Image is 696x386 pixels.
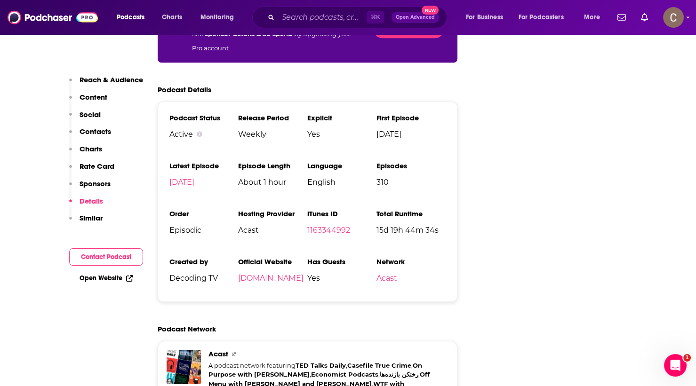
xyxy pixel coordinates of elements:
h3: Order [169,209,239,218]
button: Contacts [69,127,111,144]
span: , [418,370,420,378]
span: English [307,178,376,187]
p: See by upgrading your Pro account. [192,27,362,55]
span: 310 [376,178,446,187]
h3: Total Runtime [376,209,446,218]
a: Casefile True Crime [347,362,411,369]
span: For Business [466,11,503,24]
span: For Podcasters [519,11,564,24]
button: Show profile menu [663,7,684,28]
span: sponsor details & ad spend [205,30,294,38]
img: Podchaser - Follow, Share and Rate Podcasts [8,8,98,26]
span: Logged in as clay.bolton [663,7,684,28]
a: Open Website [80,274,133,282]
h3: Network [376,257,446,266]
h3: Created by [169,257,239,266]
span: Episodic [169,226,239,235]
p: Social [80,110,101,119]
span: Weekly [238,130,307,139]
span: Charts [162,11,182,24]
button: Contact Podcast [69,248,143,266]
p: Content [80,93,107,102]
iframe: Intercom live chat [664,354,687,377]
h3: Release Period [238,113,307,122]
a: [DATE] [169,178,194,187]
p: Similar [80,213,103,222]
h3: Episodes [376,161,446,170]
h3: Official Website [238,257,307,266]
h2: Podcast Details [158,85,211,94]
button: open menu [577,10,612,25]
p: Charts [80,144,102,153]
h3: Language [307,161,376,170]
a: Acast [376,274,397,283]
h2: Podcast Network [158,324,216,333]
span: Podcasts [117,11,144,24]
img: Off Menu with Ed Gamble and James Acaster [189,361,205,377]
span: Yes [307,274,376,283]
p: Rate Card [80,162,114,171]
button: open menu [512,10,577,25]
img: WTF with Marc Maron Podcast [160,370,176,386]
a: Acast [208,350,236,358]
span: Decoding TV [169,274,239,283]
span: More [584,11,600,24]
button: Sponsors [69,179,111,197]
span: 1 [683,354,691,362]
a: رختکن بازنده‌ها [380,370,418,378]
span: , [411,362,413,369]
div: Active [169,130,239,139]
img: On Purpose with Jay Shetty [192,347,207,363]
button: Social [69,110,101,127]
button: Charts [69,144,102,162]
input: Search podcasts, credits, & more... [278,10,367,25]
span: ⌘ K [367,11,384,24]
a: Acast [167,350,201,384]
h3: Latest Episode [169,161,239,170]
span: Open Advanced [396,15,435,20]
img: TED Talks Daily [164,343,180,359]
button: Rate Card [69,162,114,179]
p: Details [80,197,103,205]
h3: Hosting Provider [238,209,307,218]
span: New [422,6,439,15]
span: 15d 19h 44m 34s [376,226,446,235]
a: Show notifications dropdown [614,9,630,25]
button: Similar [69,213,103,231]
h3: Podcast Status [169,113,239,122]
a: [DOMAIN_NAME] [238,274,303,283]
h3: Explicit [307,113,376,122]
p: Sponsors [80,179,111,188]
h3: First Episode [376,113,446,122]
p: Reach & Audience [80,75,143,84]
img: رختکن بازنده‌ها [176,359,191,374]
img: Casefile True Crime [178,345,193,361]
a: Show notifications dropdown [637,9,652,25]
div: Search podcasts, credits, & more... [261,7,456,28]
span: Monitoring [200,11,234,24]
button: Open AdvancedNew [392,12,439,23]
a: Economist Podcasts [311,370,378,378]
button: Details [69,197,103,214]
button: Content [69,93,107,110]
h3: iTunes ID [307,209,376,218]
button: open menu [194,10,246,25]
p: Contacts [80,127,111,136]
img: Economist Podcasts [162,357,177,372]
span: , [378,370,380,378]
img: User Profile [663,7,684,28]
button: open menu [110,10,157,25]
h3: Has Guests [307,257,376,266]
span: Acast [238,226,307,235]
a: Charts [156,10,188,25]
a: 1163344992 [307,226,350,235]
span: Yes [307,130,376,139]
button: open menu [459,10,515,25]
span: About 1 hour [238,178,307,187]
span: , [346,362,347,369]
a: TED Talks Daily [296,362,346,369]
h3: Episode Length [238,161,307,170]
button: Reach & Audience [69,75,143,93]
